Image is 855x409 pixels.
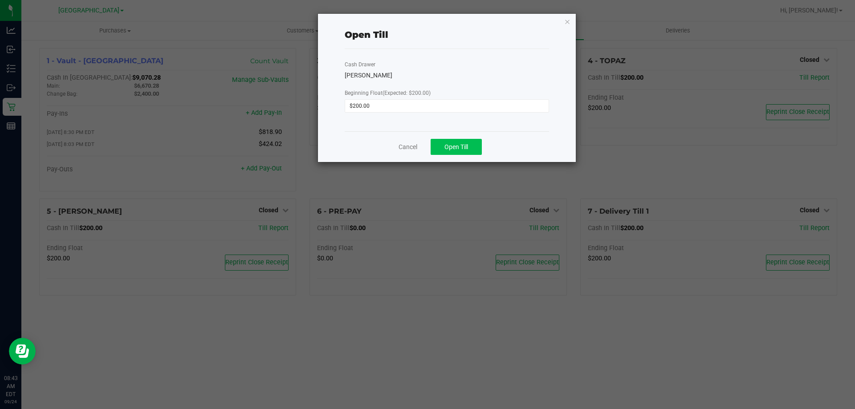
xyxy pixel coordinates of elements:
[9,338,36,364] iframe: Resource center
[345,71,549,80] div: [PERSON_NAME]
[345,28,388,41] div: Open Till
[345,61,375,69] label: Cash Drawer
[345,90,431,96] span: Beginning Float
[383,90,431,96] span: (Expected: $200.00)
[431,139,482,155] button: Open Till
[399,142,417,152] a: Cancel
[444,143,468,150] span: Open Till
